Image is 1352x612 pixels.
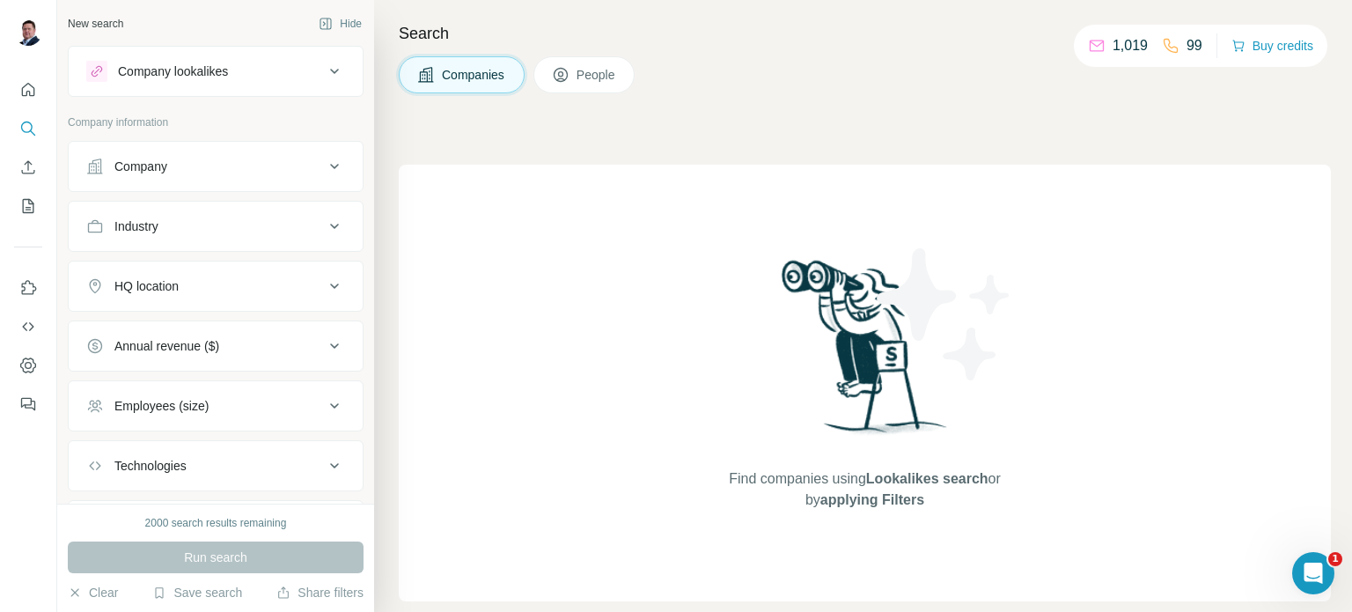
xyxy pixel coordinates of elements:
[145,515,287,531] div: 2000 search results remaining
[68,16,123,32] div: New search
[1328,552,1342,566] span: 1
[69,50,363,92] button: Company lookalikes
[774,255,957,452] img: Surfe Illustration - Woman searching with binoculars
[1292,552,1334,594] iframe: Intercom live chat
[1187,35,1202,56] p: 99
[114,397,209,415] div: Employees (size)
[69,385,363,427] button: Employees (size)
[68,116,113,129] span: mpany
[866,471,988,486] span: Lookalikes search
[14,311,42,343] button: Use Surfe API
[68,584,118,601] button: Clear
[69,265,363,307] button: HQ location
[68,116,81,129] span: Co
[69,145,363,188] button: Company
[116,116,168,129] span: ormation
[14,18,42,46] img: Avatar
[442,66,506,84] span: Companies
[14,113,42,144] button: Search
[116,116,128,129] span: inf
[14,190,42,222] button: My lists
[14,151,42,183] button: Enrich CSV
[69,205,363,247] button: Industry
[276,584,364,601] button: Share filters
[1231,33,1313,58] button: Buy credits
[69,325,363,367] button: Annual revenue ($)
[14,350,42,381] button: Dashboard
[114,337,219,355] div: Annual revenue ($)
[1113,35,1148,56] p: 1,019
[14,74,42,106] button: Quick start
[114,158,167,175] div: Company
[114,457,187,475] div: Technologies
[118,63,228,80] div: Company lookalikes
[14,388,42,420] button: Feedback
[577,66,617,84] span: People
[724,468,1005,511] span: Find companies using or by
[865,235,1024,394] img: Surfe Illustration - Stars
[114,218,158,235] div: Industry
[114,277,179,295] div: HQ location
[152,584,242,601] button: Save search
[820,492,924,507] span: applying Filters
[399,21,1331,46] h4: Search
[907,7,924,25] div: Close Step
[14,272,42,304] button: Use Surfe on LinkedIn
[69,445,363,487] button: Technologies
[306,11,374,37] button: Hide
